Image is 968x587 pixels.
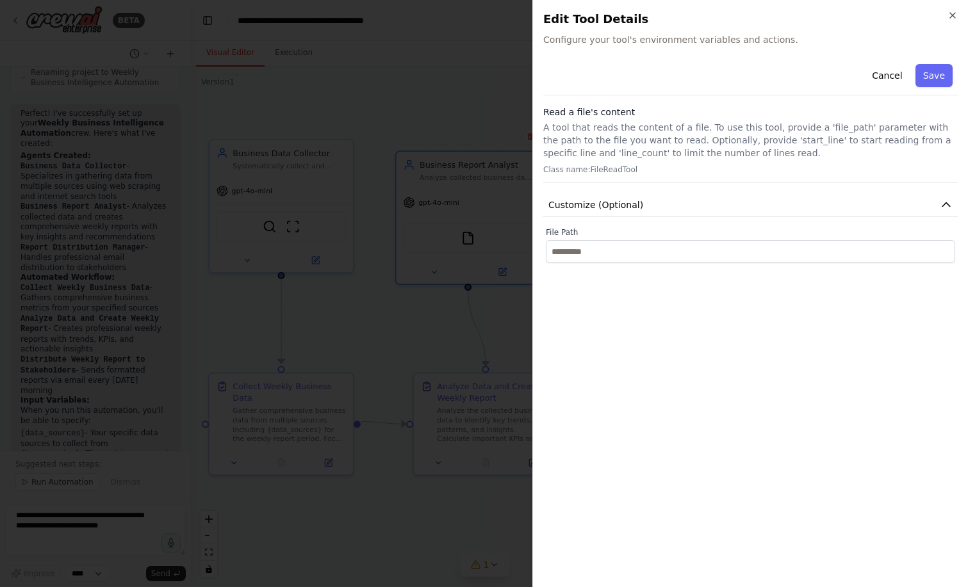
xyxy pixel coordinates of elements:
button: Cancel [864,64,910,87]
h3: Read a file's content [543,106,958,118]
button: Customize (Optional) [543,193,958,217]
p: A tool that reads the content of a file. To use this tool, provide a 'file_path' parameter with t... [543,121,958,159]
p: Class name: FileReadTool [543,165,958,175]
span: Customize (Optional) [548,198,643,211]
label: File Path [546,227,955,237]
span: Configure your tool's environment variables and actions. [543,33,958,46]
button: Save [915,64,953,87]
h2: Edit Tool Details [543,10,958,28]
